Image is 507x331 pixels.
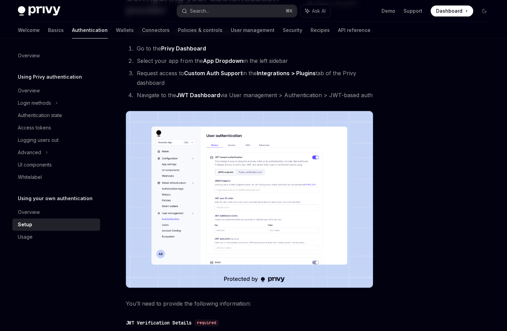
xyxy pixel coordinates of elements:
img: JWT-based auth [126,111,373,288]
div: required [194,319,219,326]
a: Security [283,22,302,38]
a: Overview [12,49,100,62]
button: Toggle dark mode [479,5,490,16]
strong: Custom Auth Support [184,70,242,77]
div: UI components [18,161,52,169]
img: dark logo [18,6,60,16]
h5: Using your own authentication [18,194,93,203]
a: Wallets [116,22,134,38]
a: JWT Dashboard [176,92,220,99]
button: Search...⌘K [177,5,297,17]
a: Setup [12,218,100,231]
a: Usage [12,231,100,243]
a: Policies & controls [178,22,222,38]
div: Usage [18,233,33,241]
a: Authentication [72,22,108,38]
a: API reference [338,22,371,38]
a: User management [231,22,275,38]
span: You’ll need to provide the following information: [126,299,373,308]
h5: Using Privy authentication [18,73,82,81]
a: Access tokens [12,122,100,134]
strong: App Dropdown [203,57,243,64]
li: Request access to in the tab of the Privy dashboard [135,68,373,88]
a: Connectors [142,22,170,38]
div: Search... [190,7,209,15]
a: Whitelabel [12,171,100,183]
button: Ask AI [300,5,330,17]
a: Privy Dashboard [161,45,206,52]
div: Logging users out [18,136,59,144]
a: UI components [12,159,100,171]
div: Setup [18,220,32,229]
div: Whitelabel [18,173,42,181]
li: Select your app from the in the left sidebar [135,56,373,66]
a: Overview [12,206,100,218]
div: Overview [18,87,40,95]
a: Support [403,8,422,14]
div: Access tokens [18,124,51,132]
div: Overview [18,208,40,216]
span: Ask AI [312,8,326,14]
a: Welcome [18,22,40,38]
div: Overview [18,52,40,60]
a: Overview [12,84,100,97]
a: Demo [382,8,395,14]
div: Login methods [18,99,51,107]
a: Authentication state [12,109,100,122]
a: Dashboard [431,5,473,16]
div: Advanced [18,148,41,157]
div: Authentication state [18,111,62,119]
a: Basics [48,22,64,38]
li: Go to the [135,44,373,53]
li: Navigate to the via User management > Authentication > JWT-based auth [135,90,373,100]
span: Dashboard [436,8,462,14]
a: Recipes [311,22,330,38]
a: Integrations > Plugins [257,70,316,77]
a: Logging users out [12,134,100,146]
div: JWT Verification Details [126,319,192,326]
span: ⌘ K [286,8,293,14]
